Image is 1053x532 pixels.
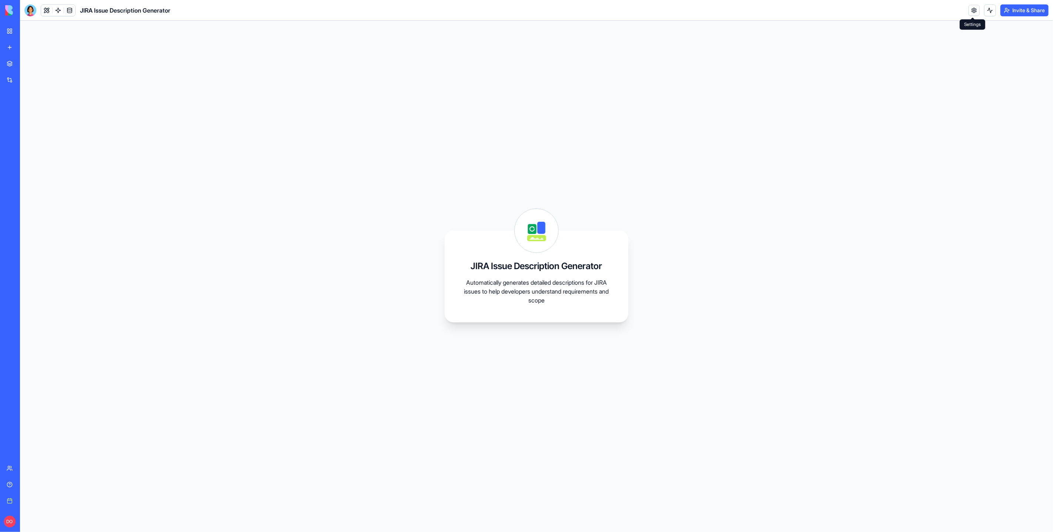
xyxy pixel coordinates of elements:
[1000,4,1049,16] button: Invite & Share
[5,5,51,16] img: logo
[462,278,611,305] p: Automatically generates detailed descriptions for JIRA issues to help developers understand requi...
[960,19,985,30] div: Settings
[4,516,16,528] span: DO
[471,260,602,272] h3: JIRA Issue Description Generator
[80,6,170,15] h1: JIRA Issue Description Generator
